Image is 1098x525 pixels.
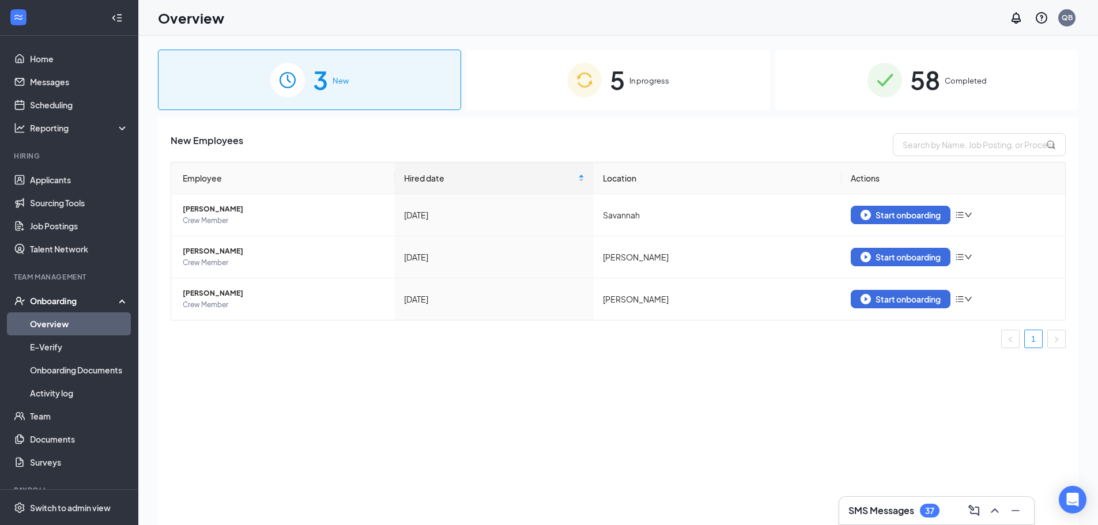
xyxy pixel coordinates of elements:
span: Crew Member [183,215,386,226]
h3: SMS Messages [848,504,914,517]
li: Next Page [1047,330,1066,348]
span: left [1007,336,1014,343]
svg: Minimize [1009,504,1022,518]
div: [DATE] [404,209,584,221]
h1: Overview [158,8,224,28]
div: [DATE] [404,251,584,263]
div: Payroll [14,485,126,495]
a: Documents [30,428,129,451]
svg: Notifications [1009,11,1023,25]
svg: ChevronUp [988,504,1002,518]
th: Actions [842,163,1065,194]
a: Talent Network [30,237,129,260]
svg: Settings [14,502,25,513]
span: down [964,253,972,261]
span: bars [955,252,964,262]
button: Start onboarding [851,206,950,224]
a: Team [30,405,129,428]
a: E-Verify [30,335,129,358]
a: Surveys [30,451,129,474]
button: Minimize [1006,501,1025,520]
div: Onboarding [30,295,119,307]
a: Onboarding Documents [30,358,129,382]
span: 58 [910,60,940,100]
th: Location [594,163,842,194]
td: [PERSON_NAME] [594,236,842,278]
span: right [1053,336,1060,343]
span: New [333,75,349,86]
div: [DATE] [404,293,584,305]
svg: ComposeMessage [967,504,981,518]
li: 1 [1024,330,1043,348]
a: Home [30,47,129,70]
th: Employee [171,163,395,194]
svg: Collapse [111,12,123,24]
a: Overview [30,312,129,335]
td: Savannah [594,194,842,236]
div: 37 [925,506,934,516]
span: 5 [610,60,625,100]
a: Applicants [30,168,129,191]
li: Previous Page [1001,330,1020,348]
span: down [964,295,972,303]
div: Team Management [14,272,126,282]
a: Job Postings [30,214,129,237]
button: Start onboarding [851,248,950,266]
span: Completed [945,75,987,86]
div: Open Intercom Messenger [1059,486,1086,513]
a: Activity log [30,382,129,405]
span: [PERSON_NAME] [183,288,386,299]
span: Hired date [404,172,576,184]
div: Switch to admin view [30,502,111,513]
span: Crew Member [183,299,386,311]
span: [PERSON_NAME] [183,245,386,257]
span: Crew Member [183,257,386,269]
span: bars [955,294,964,304]
button: right [1047,330,1066,348]
a: Messages [30,70,129,93]
a: Scheduling [30,93,129,116]
button: ComposeMessage [965,501,983,520]
svg: UserCheck [14,295,25,307]
input: Search by Name, Job Posting, or Process [893,133,1066,156]
span: 3 [313,60,328,100]
div: Start onboarding [861,252,941,262]
button: Start onboarding [851,290,950,308]
div: Start onboarding [861,210,941,220]
svg: Analysis [14,122,25,134]
a: Sourcing Tools [30,191,129,214]
button: ChevronUp [986,501,1004,520]
div: Reporting [30,122,129,134]
div: QB [1062,13,1073,22]
span: New Employees [171,133,243,156]
svg: WorkstreamLogo [13,12,24,23]
span: down [964,211,972,219]
button: left [1001,330,1020,348]
td: [PERSON_NAME] [594,278,842,320]
span: [PERSON_NAME] [183,203,386,215]
span: In progress [629,75,669,86]
svg: QuestionInfo [1035,11,1048,25]
div: Start onboarding [861,294,941,304]
span: bars [955,210,964,220]
a: 1 [1025,330,1042,348]
div: Hiring [14,151,126,161]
